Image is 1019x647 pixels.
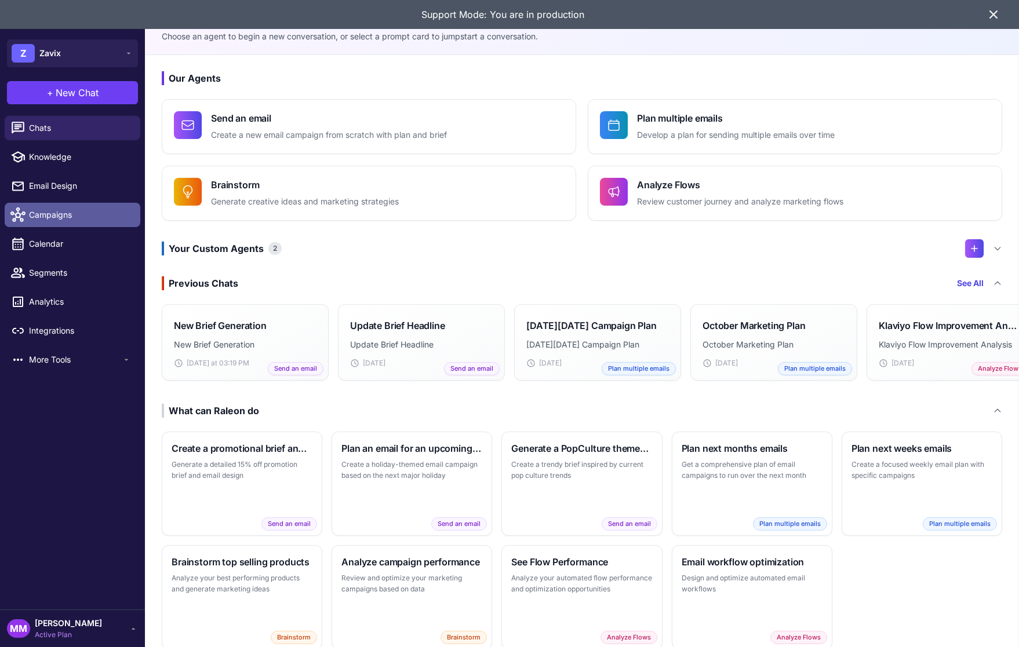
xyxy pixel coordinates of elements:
[162,99,576,154] button: Send an emailCreate a new email campaign from scratch with plan and brief
[637,195,843,209] p: Review customer journey and analyze marketing flows
[5,319,140,343] a: Integrations
[526,358,669,368] div: [DATE]
[588,166,1002,221] button: Analyze FlowsReview customer journey and analyze marketing flows
[162,404,259,418] div: What can Raleon do
[637,129,835,142] p: Develop a plan for sending multiple emails over time
[341,441,482,455] h3: Plan an email for an upcoming holiday
[162,166,576,221] button: BrainstormGenerate creative ideas and marketing strategies
[29,209,131,221] span: Campaigns
[682,555,823,569] h3: Email workflow optimization
[47,86,53,100] span: +
[211,111,447,125] h4: Send an email
[341,572,482,595] p: Review and optimize your marketing campaigns based on data
[957,277,984,290] a: See All
[174,358,316,368] div: [DATE] at 03:19 PM
[211,195,399,209] p: Generate creative ideas and marketing strategies
[5,261,140,285] a: Segments
[637,111,835,125] h4: Plan multiple emails
[35,630,102,640] span: Active Plan
[703,358,845,368] div: [DATE]
[851,459,992,481] p: Create a focused weekly email plan with specific campaigns
[7,39,138,67] button: ZZavix
[332,432,492,536] button: Plan an email for an upcoming holidayCreate a holiday-themed email campaign based on the next maj...
[162,242,282,255] h3: Your Custom Agents
[29,266,131,279] span: Segments
[172,441,312,455] h3: Create a promotional brief and email
[602,362,676,375] span: Plan multiple emails
[350,338,493,351] p: Update Brief Headline
[5,145,140,169] a: Knowledge
[29,122,131,134] span: Chats
[511,441,652,455] h3: Generate a PopCulture themed brief
[341,459,482,481] p: Create a holiday-themed email campaign based on the next major holiday
[923,517,997,531] span: Plan multiple emails
[172,459,312,481] p: Generate a detailed 15% off promotion brief and email design
[162,276,238,290] div: Previous Chats
[29,353,122,366] span: More Tools
[7,619,30,638] div: MM
[350,358,493,368] div: [DATE]
[211,129,447,142] p: Create a new email campaign from scratch with plan and brief
[526,338,669,351] p: [DATE][DATE] Campaign Plan
[602,517,657,531] span: Send an email
[601,631,657,644] span: Analyze Flows
[851,441,992,455] h3: Plan next weeks emails
[39,47,61,60] span: Zavix
[7,81,138,104] button: +New Chat
[174,319,267,332] h3: New Brief Generation
[261,517,317,531] span: Send an email
[211,178,399,192] h4: Brainstorm
[770,631,827,644] span: Analyze Flows
[341,555,482,569] h3: Analyze campaign performance
[511,555,652,569] h3: See Flow Performance
[56,86,99,100] span: New Chat
[5,174,140,198] a: Email Design
[753,517,827,531] span: Plan multiple emails
[172,555,312,569] h3: Brainstorm top selling products
[682,441,823,455] h3: Plan next months emails
[441,631,487,644] span: Brainstorm
[29,324,131,337] span: Integrations
[5,290,140,314] a: Analytics
[703,338,845,351] p: October Marketing Plan
[271,631,317,644] span: Brainstorm
[162,71,1002,85] h3: Our Agents
[444,362,500,375] span: Send an email
[511,459,652,481] p: Create a trendy brief inspired by current pop culture trends
[350,319,445,332] h3: Update Brief Headline
[501,432,662,536] button: Generate a PopCulture themed briefCreate a trendy brief inspired by current pop culture trendsSen...
[526,319,657,332] h3: [DATE][DATE] Campaign Plan
[637,178,843,192] h4: Analyze Flows
[29,295,131,308] span: Analytics
[5,203,140,227] a: Campaigns
[682,459,823,481] p: Get a comprehensive plan of email campaigns to run over the next month
[778,362,852,375] span: Plan multiple emails
[29,151,131,163] span: Knowledge
[29,180,131,192] span: Email Design
[5,232,140,256] a: Calendar
[29,237,131,250] span: Calendar
[268,362,323,375] span: Send an email
[12,44,35,63] div: Z
[172,572,312,595] p: Analyze your best performing products and generate marketing ideas
[511,572,652,595] p: Analyze your automated flow performance and optimization opportunities
[682,572,823,595] p: Design and optimize automated email workflows
[5,116,140,140] a: Chats
[672,432,832,536] button: Plan next months emailsGet a comprehensive plan of email campaigns to run over the next monthPlan...
[268,242,282,255] span: 2
[431,517,487,531] span: Send an email
[703,319,805,332] h3: October Marketing Plan
[162,30,1002,43] p: Choose an agent to begin a new conversation, or select a prompt card to jumpstart a conversation.
[588,99,1002,154] button: Plan multiple emailsDevelop a plan for sending multiple emails over time
[842,432,1002,536] button: Plan next weeks emailsCreate a focused weekly email plan with specific campaignsPlan multiple emails
[162,432,322,536] button: Create a promotional brief and emailGenerate a detailed 15% off promotion brief and email designS...
[174,338,316,351] p: New Brief Generation
[35,617,102,630] span: [PERSON_NAME]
